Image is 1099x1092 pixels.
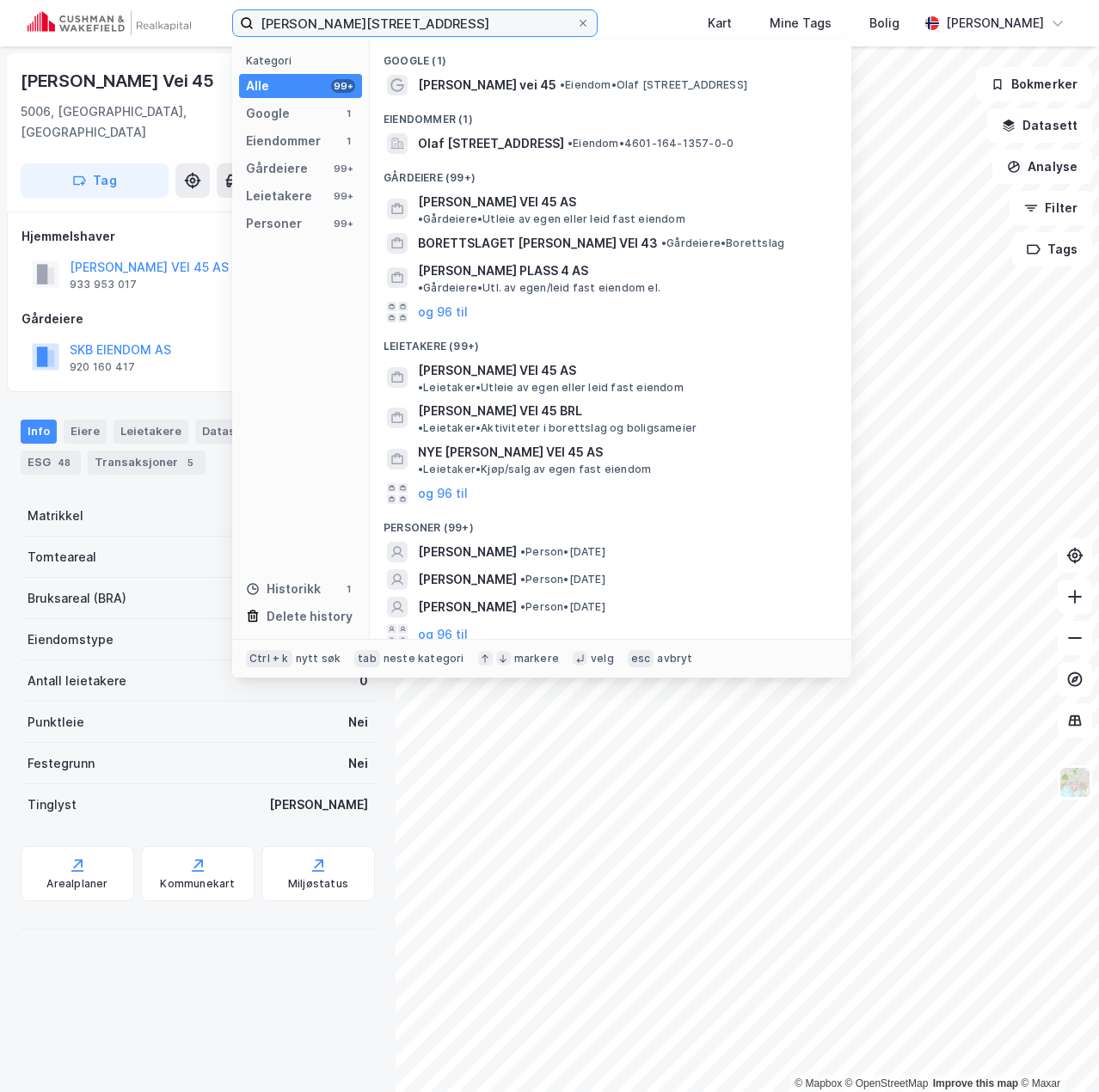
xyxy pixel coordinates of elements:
div: 99+ [331,79,355,93]
a: Mapbox [795,1077,842,1089]
div: ESG [21,451,81,475]
span: • [661,236,666,249]
div: Bruksareal (BRA) [28,588,126,609]
div: 99+ [331,189,355,203]
span: [PERSON_NAME] [418,569,517,590]
span: [PERSON_NAME] VEI 45 AS [418,360,576,381]
iframe: Chat Widget [1013,1009,1099,1092]
span: • [520,600,525,613]
div: Arealplaner [46,877,107,891]
span: Olaf [STREET_ADDRESS] [418,133,564,154]
div: 920 160 417 [70,360,135,374]
button: Filter [1010,191,1092,225]
span: Leietaker • Utleie av egen eller leid fast eiendom [418,381,684,395]
span: • [418,421,423,434]
div: Google (1) [370,40,851,71]
div: Nei [348,712,368,733]
div: Leietakere [246,186,312,206]
div: velg [591,652,614,666]
div: Kommunekart [160,877,235,891]
span: Person • [DATE] [520,545,605,559]
div: 1 [341,582,355,596]
span: • [560,78,565,91]
span: Gårdeiere • Borettslag [661,236,784,250]
button: og 96 til [418,483,468,504]
span: [PERSON_NAME] [418,542,517,562]
button: og 96 til [418,302,468,322]
div: Eiendommer [246,131,321,151]
div: Personer (99+) [370,507,851,538]
div: Kontrollprogram for chat [1013,1009,1099,1092]
span: [PERSON_NAME] VEI 45 BRL [418,401,582,421]
span: Leietaker • Aktiviteter i borettslag og boligsameier [418,421,697,435]
div: 5 [181,454,199,471]
span: Person • [DATE] [520,573,605,586]
a: Improve this map [933,1077,1018,1089]
div: Gårdeiere [21,309,374,329]
div: Tinglyst [28,794,77,815]
button: Analyse [992,150,1092,184]
div: Gårdeiere [246,158,308,179]
span: Eiendom • 4601-164-1357-0-0 [568,137,734,150]
div: Eiendommer (1) [370,99,851,130]
span: • [520,573,525,586]
div: Mine Tags [770,13,832,34]
div: [PERSON_NAME] [269,794,368,815]
div: Leietakere (99+) [370,326,851,357]
div: Delete history [267,606,353,627]
div: 99+ [331,162,355,175]
div: Google [246,103,290,124]
button: og 96 til [418,624,468,645]
div: Gårdeiere (99+) [370,157,851,188]
div: Kategori [246,54,362,67]
span: NYE [PERSON_NAME] VEI 45 AS [418,442,603,463]
span: • [418,463,423,475]
div: Datasett [195,420,260,444]
div: Personer [246,213,302,234]
span: • [520,545,525,558]
div: 48 [54,454,74,471]
div: Historikk [246,579,321,599]
img: Z [1059,766,1091,799]
button: Datasett [987,108,1092,143]
div: 99+ [331,217,355,230]
input: Søk på adresse, matrikkel, gårdeiere, leietakere eller personer [254,10,576,36]
button: Tags [1012,232,1092,267]
div: Tomteareal [28,547,96,567]
span: • [568,137,573,150]
div: Nei [348,753,368,774]
div: Festegrunn [28,753,95,774]
div: Miljøstatus [288,877,348,891]
div: 1 [341,134,355,148]
span: [PERSON_NAME] [418,597,517,617]
div: tab [354,650,380,667]
div: esc [628,650,654,667]
div: 5006, [GEOGRAPHIC_DATA], [GEOGRAPHIC_DATA] [21,101,280,143]
div: [PERSON_NAME] Vei 45 [21,67,218,95]
div: 0 [359,671,368,691]
button: Tag [21,163,169,198]
span: Gårdeiere • Utl. av egen/leid fast eiendom el. [418,281,660,295]
span: [PERSON_NAME] VEI 45 AS [418,192,576,212]
div: Kart [708,13,732,34]
div: Eiendomstype [28,629,114,650]
div: Alle [246,76,269,96]
img: cushman-wakefield-realkapital-logo.202ea83816669bd177139c58696a8fa1.svg [28,11,191,35]
div: Hjemmelshaver [21,226,374,247]
a: OpenStreetMap [845,1077,929,1089]
button: Bokmerker [976,67,1092,101]
span: [PERSON_NAME] PLASS 4 AS [418,261,588,281]
span: Leietaker • Kjøp/salg av egen fast eiendom [418,463,651,476]
div: Transaksjoner [88,451,206,475]
span: [PERSON_NAME] vei 45 [418,75,556,95]
span: Gårdeiere • Utleie av egen eller leid fast eiendom [418,212,685,226]
span: • [418,381,423,394]
span: Person • [DATE] [520,600,605,614]
div: Info [21,420,57,444]
div: Bolig [869,13,899,34]
div: Punktleie [28,712,84,733]
div: 1 [341,107,355,120]
span: • [418,281,423,294]
span: • [418,212,423,225]
div: Matrikkel [28,506,83,526]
